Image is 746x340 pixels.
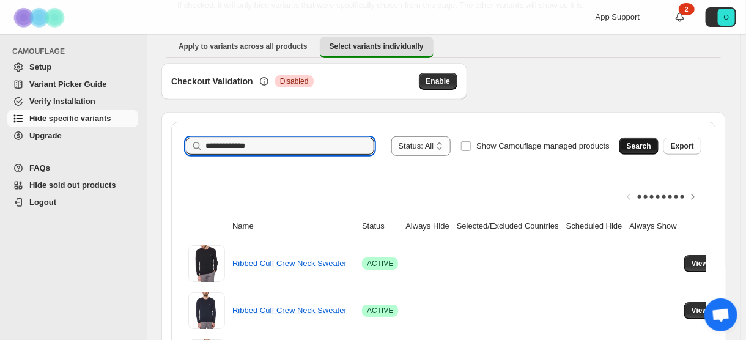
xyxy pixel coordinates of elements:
[684,255,746,272] button: View variants
[29,180,116,190] span: Hide sold out products
[7,160,138,177] a: FAQs
[232,306,347,315] a: Ribbed Cuff Crew Neck Sweater
[367,306,393,316] span: ACTIVE
[7,177,138,194] a: Hide sold out products
[627,141,651,151] span: Search
[704,298,737,331] div: Open chat
[330,42,424,51] span: Select variants individually
[402,213,453,240] th: Always Hide
[706,7,736,27] button: Avatar with initials O
[358,213,402,240] th: Status
[29,114,111,123] span: Hide specific variants
[718,9,735,26] span: Avatar with initials O
[619,138,659,155] button: Search
[596,12,640,21] span: App Support
[320,37,434,58] button: Select variants individually
[671,141,694,151] span: Export
[29,79,106,89] span: Variant Picker Guide
[684,302,746,319] button: View variants
[188,245,225,282] img: Ribbed Cuff Crew Neck Sweater
[724,13,729,21] text: O
[29,62,51,72] span: Setup
[7,110,138,127] a: Hide specific variants
[171,75,253,87] h3: Checkout Validation
[179,42,308,51] span: Apply to variants across all products
[12,46,141,56] span: CAMOUFLAGE
[684,188,701,205] button: Scroll table right one column
[188,292,225,329] img: Ribbed Cuff Crew Neck Sweater
[426,76,450,86] span: Enable
[626,213,681,240] th: Always Show
[476,141,610,150] span: Show Camouflage managed products
[692,259,739,268] span: View variants
[7,59,138,76] a: Setup
[419,73,457,90] button: Enable
[563,213,626,240] th: Scheduled Hide
[10,1,71,34] img: Camouflage
[29,97,95,106] span: Verify Installation
[169,37,317,56] button: Apply to variants across all products
[7,93,138,110] a: Verify Installation
[692,306,739,316] span: View variants
[679,3,695,15] div: 2
[674,11,686,23] a: 2
[29,131,62,140] span: Upgrade
[367,259,393,268] span: ACTIVE
[229,213,358,240] th: Name
[663,138,701,155] button: Export
[7,127,138,144] a: Upgrade
[29,163,50,172] span: FAQs
[280,76,309,86] span: Disabled
[232,259,347,268] a: Ribbed Cuff Crew Neck Sweater
[453,213,563,240] th: Selected/Excluded Countries
[7,194,138,211] a: Logout
[7,76,138,93] a: Variant Picker Guide
[29,198,56,207] span: Logout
